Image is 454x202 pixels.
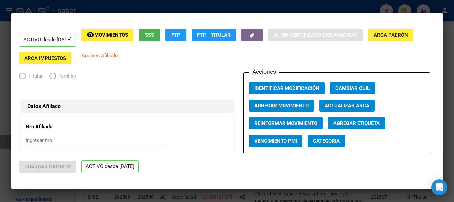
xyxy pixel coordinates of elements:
[197,32,231,38] span: FTP - Titular
[24,164,71,170] span: Guardar Cambios
[254,85,319,91] span: Identificar Modificación
[165,29,186,41] button: FTP
[27,102,227,110] h1: Datos Afiliado
[319,100,375,112] button: Actualizar ARCA
[249,67,279,76] h3: Acciones
[328,117,385,129] button: Agregar Etiqueta
[254,103,309,109] span: Agregar Movimiento
[281,32,358,38] span: Sin Certificado Discapacidad
[254,138,297,144] span: Vencimiento PMI
[374,32,408,38] span: ARCA Padrón
[139,29,160,41] button: SSS
[254,120,317,126] span: Reinformar Movimiento
[19,34,76,47] p: ACTIVO desde [DATE]
[26,72,43,80] span: Titular
[192,29,236,41] button: FTP - Titular
[26,123,86,131] p: Nro Afiliado
[145,32,154,38] span: SSS
[268,29,363,41] button: Sin Certificado Discapacidad
[56,72,76,80] span: Familiar
[308,135,345,147] button: Categoria
[24,55,66,61] span: ARCA Impuestos
[313,138,340,144] span: Categoria
[82,53,118,59] span: Análisis Afiliado
[333,120,380,126] span: Agregar Etiqueta
[431,179,447,195] div: Open Intercom Messenger
[19,52,71,64] button: ARCA Impuestos
[249,82,325,94] button: Identificar Modificación
[249,135,302,147] button: Vencimiento PMI
[171,32,180,38] span: FTP
[81,29,133,41] button: Movimientos
[81,160,139,173] p: ACTIVO desde [DATE]
[249,117,323,129] button: Reinformar Movimiento
[86,31,94,39] mat-icon: remove_red_eye
[325,103,369,109] span: Actualizar ARCA
[335,85,370,91] span: Cambiar CUIL
[368,29,413,41] button: ARCA Padrón
[330,82,375,94] button: Cambiar CUIL
[94,32,128,38] span: Movimientos
[249,100,314,112] button: Agregar Movimiento
[19,161,76,173] button: Guardar Cambios
[19,74,83,80] mat-radio-group: Elija una opción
